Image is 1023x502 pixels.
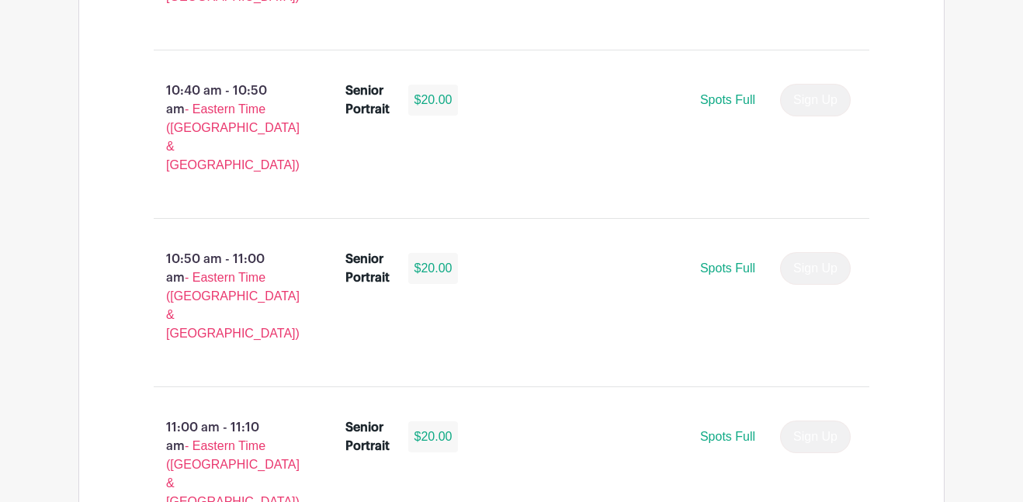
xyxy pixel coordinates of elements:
[129,75,321,181] p: 10:40 am - 10:50 am
[700,430,755,443] span: Spots Full
[166,102,300,171] span: - Eastern Time ([GEOGRAPHIC_DATA] & [GEOGRAPHIC_DATA])
[408,253,459,284] div: $20.00
[700,93,755,106] span: Spots Full
[408,85,459,116] div: $20.00
[166,271,300,340] span: - Eastern Time ([GEOGRAPHIC_DATA] & [GEOGRAPHIC_DATA])
[345,418,390,455] div: Senior Portrait
[345,250,390,287] div: Senior Portrait
[345,81,390,119] div: Senior Portrait
[408,421,459,452] div: $20.00
[700,261,755,275] span: Spots Full
[129,244,321,349] p: 10:50 am - 11:00 am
